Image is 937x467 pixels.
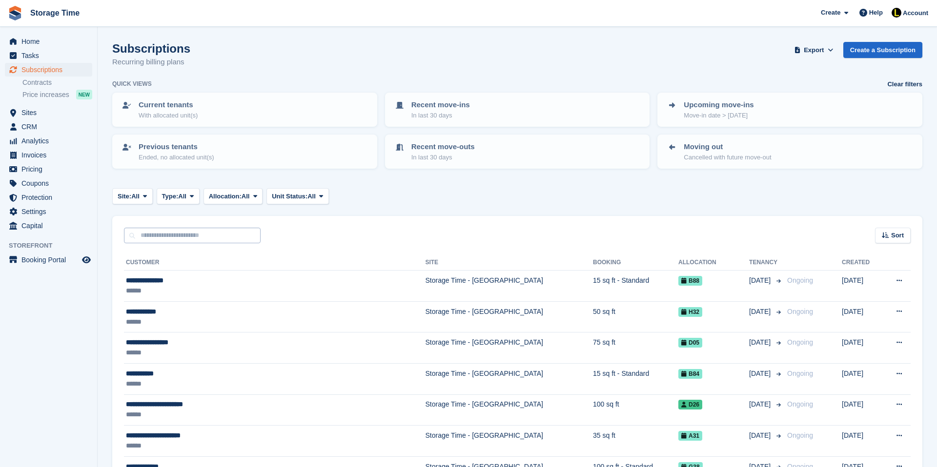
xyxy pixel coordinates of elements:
[593,332,678,364] td: 75 sq ft
[5,35,92,48] a: menu
[842,271,881,302] td: [DATE]
[5,63,92,77] a: menu
[678,307,702,317] span: H32
[21,134,80,148] span: Analytics
[21,35,80,48] span: Home
[162,192,179,201] span: Type:
[787,431,813,439] span: Ongoing
[22,89,92,100] a: Price increases NEW
[842,301,881,332] td: [DATE]
[684,111,754,120] p: Move-in date > [DATE]
[112,79,152,88] h6: Quick views
[21,191,80,204] span: Protection
[843,42,922,58] a: Create a Subscription
[411,153,475,162] p: In last 30 days
[903,8,928,18] span: Account
[139,153,214,162] p: Ended, no allocated unit(s)
[22,90,69,99] span: Price increases
[787,308,813,315] span: Ongoing
[749,255,783,271] th: Tenancy
[787,370,813,377] span: Ongoing
[678,276,702,286] span: B88
[242,192,250,201] span: All
[26,5,83,21] a: Storage Time
[5,148,92,162] a: menu
[5,253,92,267] a: menu
[21,63,80,77] span: Subscriptions
[891,231,904,240] span: Sort
[593,394,678,426] td: 100 sq ft
[749,275,773,286] span: [DATE]
[272,192,307,201] span: Unit Status:
[678,338,702,348] span: D05
[386,94,649,126] a: Recent move-ins In last 30 days
[425,301,593,332] td: Storage Time - [GEOGRAPHIC_DATA]
[112,42,190,55] h1: Subscriptions
[204,188,263,204] button: Allocation: All
[76,90,92,99] div: NEW
[678,431,702,441] span: A31
[749,369,773,379] span: [DATE]
[21,205,80,218] span: Settings
[21,219,80,233] span: Capital
[425,255,593,271] th: Site
[209,192,242,201] span: Allocation:
[749,337,773,348] span: [DATE]
[593,363,678,394] td: 15 sq ft - Standard
[5,205,92,218] a: menu
[411,99,470,111] p: Recent move-ins
[131,192,140,201] span: All
[842,426,881,457] td: [DATE]
[124,255,425,271] th: Customer
[139,99,198,111] p: Current tenants
[887,79,922,89] a: Clear filters
[5,134,92,148] a: menu
[411,141,475,153] p: Recent move-outs
[178,192,186,201] span: All
[81,254,92,266] a: Preview store
[21,148,80,162] span: Invoices
[749,430,773,441] span: [DATE]
[113,94,376,126] a: Current tenants With allocated unit(s)
[425,426,593,457] td: Storage Time - [GEOGRAPHIC_DATA]
[425,271,593,302] td: Storage Time - [GEOGRAPHIC_DATA]
[869,8,883,18] span: Help
[22,78,92,87] a: Contracts
[749,307,773,317] span: [DATE]
[749,399,773,409] span: [DATE]
[684,153,771,162] p: Cancelled with future move-out
[5,219,92,233] a: menu
[787,400,813,408] span: Ongoing
[593,255,678,271] th: Booking
[5,49,92,62] a: menu
[157,188,200,204] button: Type: All
[8,6,22,20] img: stora-icon-8386f47178a22dfd0bd8f6a31ec36ba5ce8667c1dd55bd0f319d3a0aa187defe.svg
[425,363,593,394] td: Storage Time - [GEOGRAPHIC_DATA]
[21,253,80,267] span: Booking Portal
[593,271,678,302] td: 15 sq ft - Standard
[793,42,835,58] button: Export
[118,192,131,201] span: Site:
[787,338,813,346] span: Ongoing
[113,136,376,168] a: Previous tenants Ended, no allocated unit(s)
[678,369,702,379] span: B84
[425,332,593,364] td: Storage Time - [GEOGRAPHIC_DATA]
[892,8,901,18] img: Laaibah Sarwar
[658,136,921,168] a: Moving out Cancelled with future move-out
[787,276,813,284] span: Ongoing
[21,162,80,176] span: Pricing
[139,141,214,153] p: Previous tenants
[678,400,702,409] span: D26
[5,106,92,119] a: menu
[21,106,80,119] span: Sites
[139,111,198,120] p: With allocated unit(s)
[842,363,881,394] td: [DATE]
[5,191,92,204] a: menu
[411,111,470,120] p: In last 30 days
[593,426,678,457] td: 35 sq ft
[678,255,749,271] th: Allocation
[5,176,92,190] a: menu
[5,162,92,176] a: menu
[684,99,754,111] p: Upcoming move-ins
[842,394,881,426] td: [DATE]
